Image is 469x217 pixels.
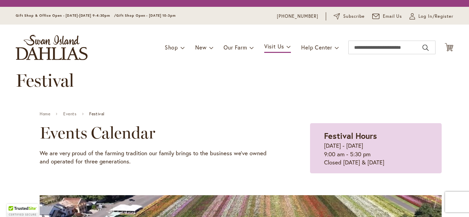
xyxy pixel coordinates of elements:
[40,149,276,166] p: We are very proud of the farming tradition our family brings to the business we've owned and oper...
[16,35,88,60] a: store logo
[383,13,402,20] span: Email Us
[40,123,276,142] h2: Events Calendar
[264,43,284,50] span: Visit Us
[334,13,365,20] a: Subscribe
[195,44,206,51] span: New
[410,13,453,20] a: Log In/Register
[89,112,105,116] span: Festival
[423,42,429,53] button: Search
[277,13,318,20] a: [PHONE_NUMBER]
[372,13,402,20] a: Email Us
[165,44,178,51] span: Shop
[301,44,332,51] span: Help Center
[324,130,377,141] strong: Festival Hours
[116,13,176,18] span: Gift Shop Open - [DATE] 10-3pm
[418,13,453,20] span: Log In/Register
[16,70,74,91] span: Festival
[16,13,116,18] span: Gift Shop & Office Open - [DATE]-[DATE] 9-4:30pm /
[5,193,24,212] iframe: Launch Accessibility Center
[40,112,50,116] a: Home
[343,13,365,20] span: Subscribe
[324,142,428,167] p: [DATE] - [DATE] 9:00 am - 5:30 pm Closed [DATE] & [DATE]
[224,44,247,51] span: Our Farm
[63,112,77,116] a: Events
